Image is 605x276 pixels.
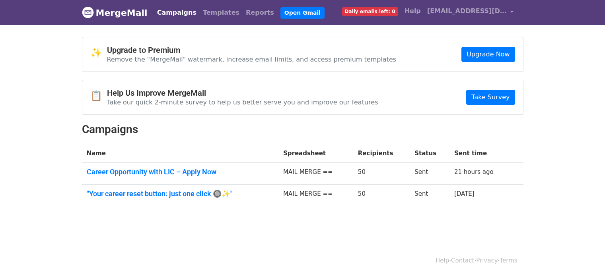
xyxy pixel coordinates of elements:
td: 50 [353,184,410,206]
td: 50 [353,163,410,185]
th: Name [82,144,278,163]
a: 21 hours ago [454,168,494,176]
th: Sent time [449,144,511,163]
img: MergeMail logo [82,6,94,18]
a: MergeMail [82,4,148,21]
a: Open Gmail [280,7,325,19]
p: Remove the "MergeMail" watermark, increase email limits, and access premium templates [107,55,397,64]
a: Help [436,257,449,264]
th: Recipients [353,144,410,163]
a: [EMAIL_ADDRESS][DOMAIN_NAME] [424,3,517,22]
a: Terms [500,257,517,264]
a: Campaigns [154,5,200,21]
span: [EMAIL_ADDRESS][DOMAIN_NAME] [427,6,507,16]
a: Daily emails left: 0 [339,3,401,19]
a: Take Survey [466,90,515,105]
span: Daily emails left: 0 [342,7,398,16]
a: Reports [243,5,277,21]
td: Sent [410,163,449,185]
a: Templates [200,5,243,21]
a: "Your career reset button: just one click 🔘✨" [87,189,274,198]
a: Help [401,3,424,19]
span: ✨ [90,47,107,59]
a: Career Opportunity with LIC – Apply Now [87,168,274,176]
td: MAIL MERGE == [278,163,353,185]
td: Sent [410,184,449,206]
a: Privacy [476,257,498,264]
h4: Help Us Improve MergeMail [107,88,378,98]
th: Spreadsheet [278,144,353,163]
th: Status [410,144,449,163]
h2: Campaigns [82,123,523,136]
td: MAIL MERGE == [278,184,353,206]
span: 📋 [90,90,107,102]
a: Contact [451,257,474,264]
a: [DATE] [454,190,475,197]
h4: Upgrade to Premium [107,45,397,55]
p: Take our quick 2-minute survey to help us better serve you and improve our features [107,98,378,106]
a: Upgrade Now [461,47,515,62]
